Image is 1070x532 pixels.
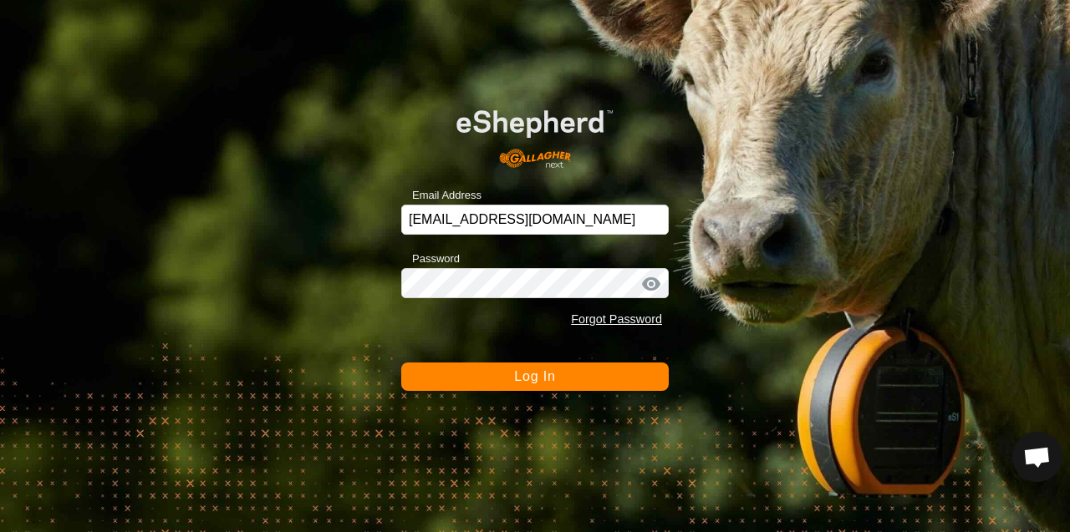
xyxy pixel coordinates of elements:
input: Email Address [401,205,669,235]
a: Open chat [1012,432,1062,482]
label: Email Address [401,187,481,204]
button: Log In [401,362,669,391]
span: Log In [514,369,555,383]
label: Password [401,251,460,267]
a: Forgot Password [571,312,662,326]
img: E-shepherd Logo [428,88,642,179]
